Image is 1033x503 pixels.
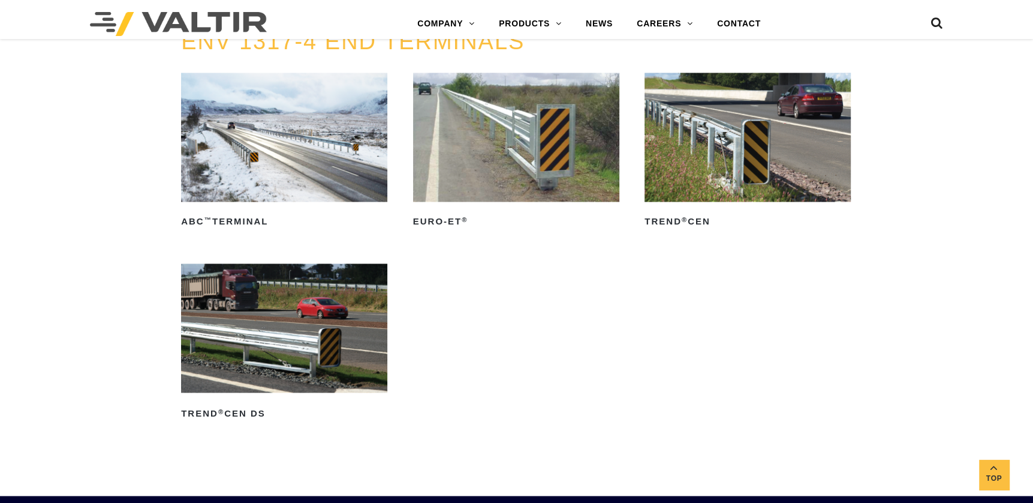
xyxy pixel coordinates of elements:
h2: TREND CEN DS [181,403,387,423]
h2: Euro-ET [413,212,619,232]
span: Top [979,472,1009,486]
a: TREND®CEN DS [181,264,387,422]
sup: ® [218,408,224,415]
a: Top [979,460,1009,490]
a: CONTACT [705,12,773,36]
a: Euro-ET® [413,73,619,231]
a: NEWS [574,12,625,36]
h2: TREND CEN [645,212,851,232]
a: TREND®CEN [645,73,851,231]
a: ENV 1317-4 END TERMINALS [181,29,525,54]
sup: ® [682,216,688,223]
sup: ® [462,216,468,223]
a: PRODUCTS [487,12,574,36]
a: ABC™Terminal [181,73,387,231]
a: CAREERS [625,12,705,36]
sup: ™ [204,216,212,223]
a: COMPANY [405,12,487,36]
img: Valtir [90,12,267,36]
h2: ABC Terminal [181,212,387,232]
